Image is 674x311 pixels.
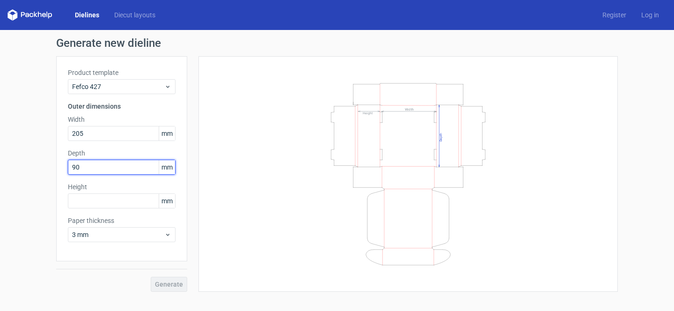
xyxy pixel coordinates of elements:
span: Fefco 427 [72,82,164,91]
span: mm [159,160,175,174]
span: mm [159,194,175,208]
h1: Generate new dieline [56,37,618,49]
a: Dielines [67,10,107,20]
label: Product template [68,68,176,77]
span: 3 mm [72,230,164,239]
a: Log in [634,10,667,20]
label: Height [68,182,176,192]
a: Diecut layouts [107,10,163,20]
h3: Outer dimensions [68,102,176,111]
label: Depth [68,148,176,158]
text: Height [363,111,373,115]
label: Width [68,115,176,124]
text: Depth [439,133,443,141]
a: Register [595,10,634,20]
label: Paper thickness [68,216,176,225]
span: mm [159,126,175,141]
text: Width [405,107,414,111]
